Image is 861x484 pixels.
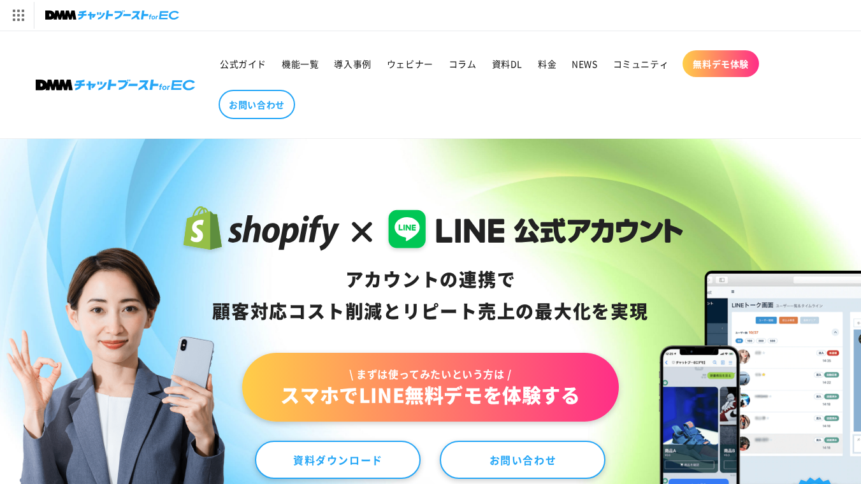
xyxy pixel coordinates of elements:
[530,50,564,77] a: 料金
[326,50,379,77] a: 導入事例
[441,50,484,77] a: コラム
[484,50,530,77] a: 資料DL
[280,367,580,381] span: \ まずは使ってみたいという方は /
[605,50,677,77] a: コミュニティ
[334,58,371,69] span: 導入事例
[178,264,683,327] div: アカウントの連携で 顧客対応コスト削減と リピート売上の 最大化を実現
[36,80,195,90] img: 株式会社DMM Boost
[45,6,179,24] img: チャットブーストforEC
[564,50,605,77] a: NEWS
[220,58,266,69] span: 公式ガイド
[693,58,749,69] span: 無料デモ体験
[379,50,441,77] a: ウェビナー
[683,50,759,77] a: 無料デモ体験
[572,58,597,69] span: NEWS
[492,58,523,69] span: 資料DL
[440,441,605,479] a: お問い合わせ
[229,99,285,110] span: お問い合わせ
[282,58,319,69] span: 機能一覧
[219,90,295,119] a: お問い合わせ
[538,58,556,69] span: 料金
[613,58,669,69] span: コミュニティ
[242,353,618,422] a: \ まずは使ってみたいという方は /スマホでLINE無料デモを体験する
[2,2,34,29] img: サービス
[255,441,421,479] a: 資料ダウンロード
[274,50,326,77] a: 機能一覧
[212,50,274,77] a: 公式ガイド
[387,58,433,69] span: ウェビナー
[449,58,477,69] span: コラム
